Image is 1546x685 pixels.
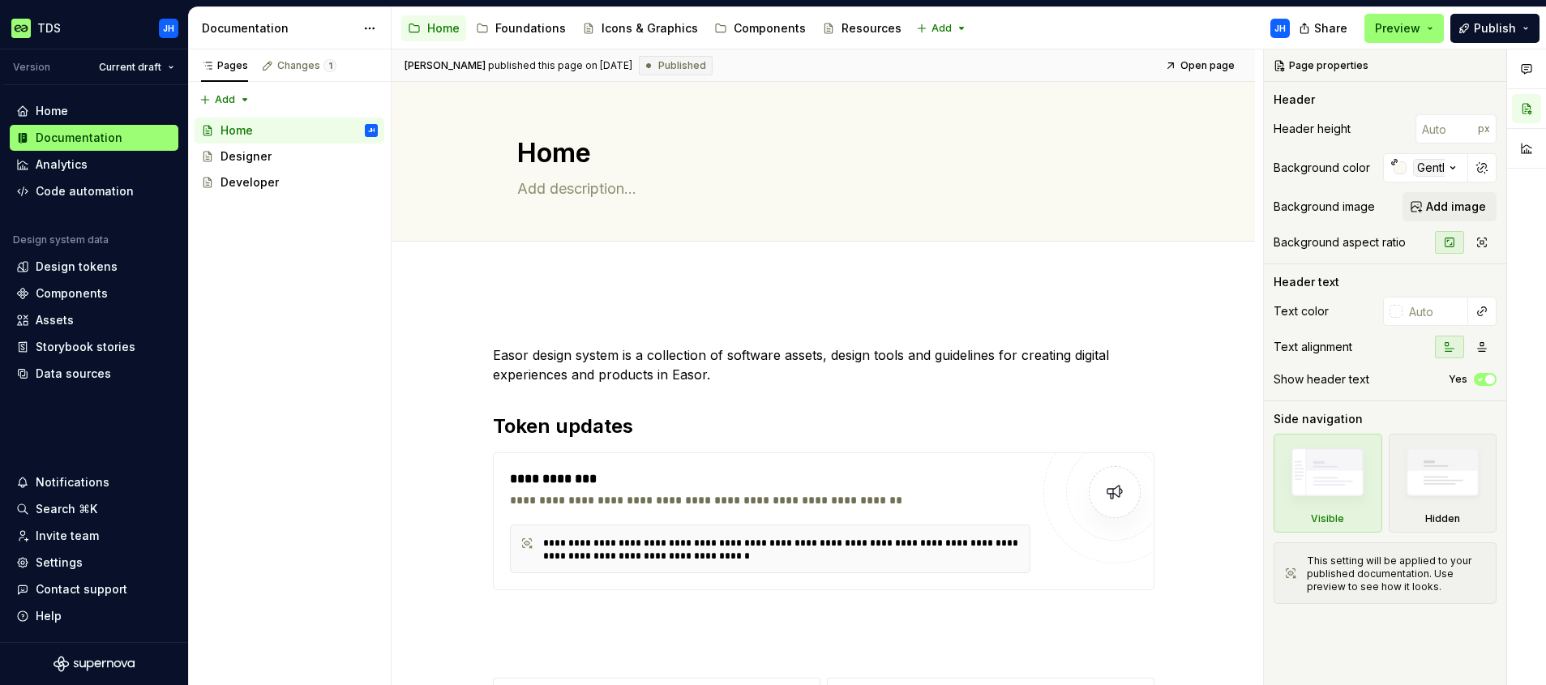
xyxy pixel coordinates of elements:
[10,576,178,602] button: Contact support
[1291,14,1358,43] button: Share
[1274,22,1286,35] div: JH
[368,122,375,139] div: JH
[708,15,812,41] a: Components
[36,501,97,517] div: Search ⌘K
[1415,114,1478,143] input: Auto
[401,15,466,41] a: Home
[1274,234,1406,250] div: Background aspect ratio
[1274,121,1351,137] div: Header height
[1274,434,1382,533] div: Visible
[195,118,384,143] a: HomeJH
[221,148,272,165] div: Designer
[195,88,255,111] button: Add
[201,59,248,72] div: Pages
[1474,20,1516,36] span: Publish
[1274,199,1375,215] div: Background image
[221,122,253,139] div: Home
[10,152,178,178] a: Analytics
[36,285,108,302] div: Components
[36,259,118,275] div: Design tokens
[11,19,31,38] img: c8550e5c-f519-4da4-be5f-50b4e1e1b59d.png
[911,17,972,40] button: Add
[1274,160,1370,176] div: Background color
[36,528,99,544] div: Invite team
[37,20,61,36] div: TDS
[1449,373,1467,386] label: Yes
[10,125,178,151] a: Documentation
[469,15,572,41] a: Foundations
[1383,153,1468,182] button: Gentlecream
[13,233,109,246] div: Design system data
[99,61,161,74] span: Current draft
[1413,159,1489,177] div: Gentlecream
[1274,411,1363,427] div: Side navigation
[163,22,174,35] div: JH
[1375,20,1420,36] span: Preview
[1274,371,1369,387] div: Show header text
[1274,274,1339,290] div: Header text
[10,307,178,333] a: Assets
[221,174,279,191] div: Developer
[1274,339,1352,355] div: Text alignment
[36,554,83,571] div: Settings
[277,59,336,72] div: Changes
[195,143,384,169] a: Designer
[405,59,486,72] span: [PERSON_NAME]
[1478,122,1490,135] p: px
[1160,54,1242,77] a: Open page
[842,20,901,36] div: Resources
[1180,59,1235,72] span: Open page
[1389,434,1497,533] div: Hidden
[1450,14,1540,43] button: Publish
[401,12,908,45] div: Page tree
[36,130,122,146] div: Documentation
[488,59,632,72] div: published this page on [DATE]
[10,496,178,522] button: Search ⌘K
[36,156,88,173] div: Analytics
[36,103,68,119] div: Home
[576,15,704,41] a: Icons & Graphics
[54,656,135,672] svg: Supernova Logo
[10,469,178,495] button: Notifications
[10,178,178,204] a: Code automation
[1311,512,1344,525] div: Visible
[10,523,178,549] a: Invite team
[10,550,178,576] a: Settings
[36,183,134,199] div: Code automation
[202,20,355,36] div: Documentation
[514,134,1127,173] textarea: Home
[13,61,50,74] div: Version
[495,20,566,36] div: Foundations
[493,345,1154,384] p: Easor design system is a collection of software assets, design tools and guidelines for creating ...
[734,20,806,36] div: Components
[36,608,62,624] div: Help
[10,254,178,280] a: Design tokens
[1426,199,1486,215] span: Add image
[10,361,178,387] a: Data sources
[195,169,384,195] a: Developer
[3,11,185,45] button: TDSJH
[36,312,74,328] div: Assets
[36,581,127,597] div: Contact support
[92,56,182,79] button: Current draft
[1364,14,1444,43] button: Preview
[493,413,1154,439] h2: Token updates
[1425,512,1460,525] div: Hidden
[816,15,908,41] a: Resources
[10,280,178,306] a: Components
[1403,297,1468,326] input: Auto
[602,20,698,36] div: Icons & Graphics
[1274,92,1315,108] div: Header
[195,118,384,195] div: Page tree
[36,339,135,355] div: Storybook stories
[1403,192,1497,221] button: Add image
[10,98,178,124] a: Home
[36,366,111,382] div: Data sources
[427,20,460,36] div: Home
[658,59,706,72] span: Published
[10,603,178,629] button: Help
[36,474,109,490] div: Notifications
[215,93,235,106] span: Add
[931,22,952,35] span: Add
